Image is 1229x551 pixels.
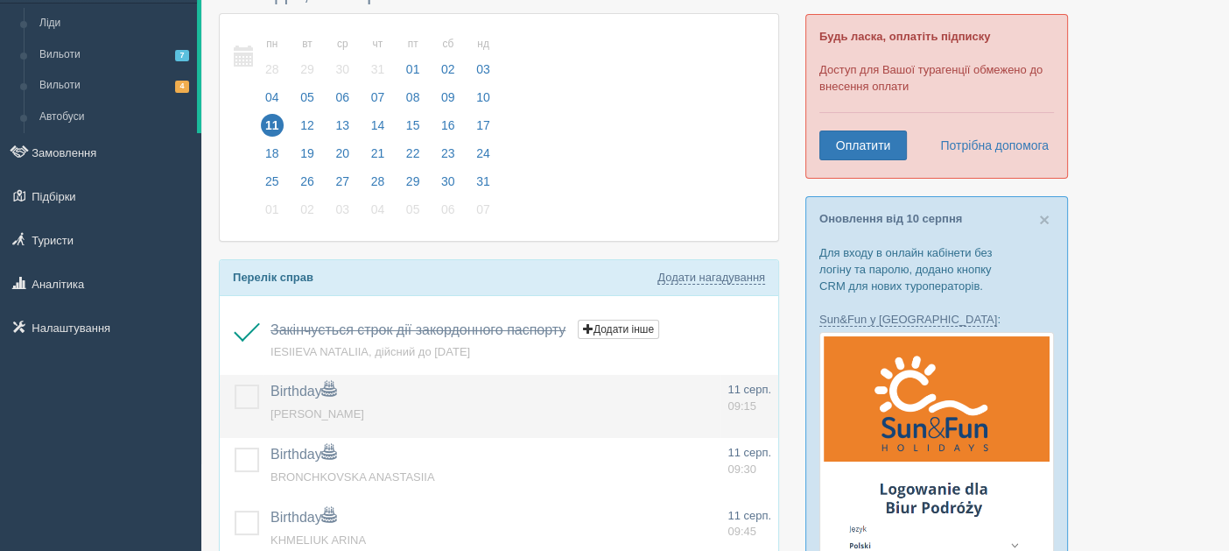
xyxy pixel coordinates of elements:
span: 7 [175,50,189,61]
span: 30 [437,170,460,193]
a: 18 [256,144,289,172]
a: 05 [291,88,324,116]
small: пт [402,37,425,52]
a: 11 [256,116,289,144]
span: 16 [437,114,460,137]
a: 07 [362,88,395,116]
a: 23 [432,144,465,172]
a: 08 [397,88,430,116]
a: 31 [467,172,495,200]
span: 24 [472,142,495,165]
a: 17 [467,116,495,144]
span: 09:15 [727,399,756,413]
a: 03 [326,200,359,228]
a: 12 [291,116,324,144]
a: 06 [326,88,359,116]
a: 21 [362,144,395,172]
span: 06 [331,86,354,109]
span: 03 [472,58,495,81]
span: 30 [331,58,354,81]
span: 25 [261,170,284,193]
a: IESIIEVA NATALIIA, дійсний до [DATE] [270,345,470,358]
span: 13 [331,114,354,137]
span: [PERSON_NAME] [270,407,364,420]
span: 23 [437,142,460,165]
span: 04 [261,86,284,109]
a: 02 [291,200,324,228]
a: Birthday [270,447,336,462]
span: 08 [402,86,425,109]
a: 07 [467,200,495,228]
span: 09:30 [727,463,756,476]
a: 29 [397,172,430,200]
span: 12 [296,114,319,137]
span: 31 [472,170,495,193]
span: 10 [472,86,495,109]
a: пн 28 [256,27,289,88]
div: Доступ для Вашої турагенції обмежено до внесення оплати [805,14,1068,179]
a: 01 [256,200,289,228]
span: 28 [261,58,284,81]
a: 05 [397,200,430,228]
small: ср [331,37,354,52]
a: BRONCHKOVSKA ANASTASIIA [270,470,435,484]
a: 11 серп. 09:30 [727,445,771,477]
a: Додати нагадування [657,271,765,285]
b: Будь ласка, оплатіть підписку [819,30,990,43]
span: 02 [437,58,460,81]
span: 11 серп. [727,383,771,396]
span: 05 [402,198,425,221]
span: 29 [296,58,319,81]
a: Ліди [32,8,197,39]
a: сб 02 [432,27,465,88]
span: 01 [261,198,284,221]
span: 4 [175,81,189,92]
a: 27 [326,172,359,200]
span: Закінчується строк дії закордонного паспорту [270,322,565,337]
span: 02 [296,198,319,221]
span: 05 [296,86,319,109]
a: 24 [467,144,495,172]
button: Додати інше [578,320,659,339]
a: Вильоти4 [32,70,197,102]
a: Вильоти7 [32,39,197,71]
small: сб [437,37,460,52]
a: нд 03 [467,27,495,88]
a: KHMELIUK ARINA [270,533,366,547]
a: 10 [467,88,495,116]
span: 31 [367,58,390,81]
span: 17 [472,114,495,137]
a: 19 [291,144,324,172]
a: 13 [326,116,359,144]
a: Birthday [270,384,336,399]
a: Sun&Fun у [GEOGRAPHIC_DATA] [819,313,997,327]
a: Birthday [270,510,336,525]
span: 11 серп. [727,509,771,522]
a: Оновлення від 10 серпня [819,212,962,225]
a: вт 29 [291,27,324,88]
button: Close [1039,210,1050,229]
span: 11 [261,114,284,137]
span: 01 [402,58,425,81]
a: 16 [432,116,465,144]
a: 04 [256,88,289,116]
span: 22 [402,142,425,165]
span: 09:45 [727,525,756,538]
a: 30 [432,172,465,200]
a: 15 [397,116,430,144]
span: 18 [261,142,284,165]
b: Перелік справ [233,271,313,284]
a: чт 31 [362,27,395,88]
a: 11 серп. 09:15 [727,382,771,414]
span: 26 [296,170,319,193]
a: Потрібна допомога [929,131,1050,160]
span: 28 [367,170,390,193]
span: 04 [367,198,390,221]
span: 14 [367,114,390,137]
span: 07 [367,86,390,109]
